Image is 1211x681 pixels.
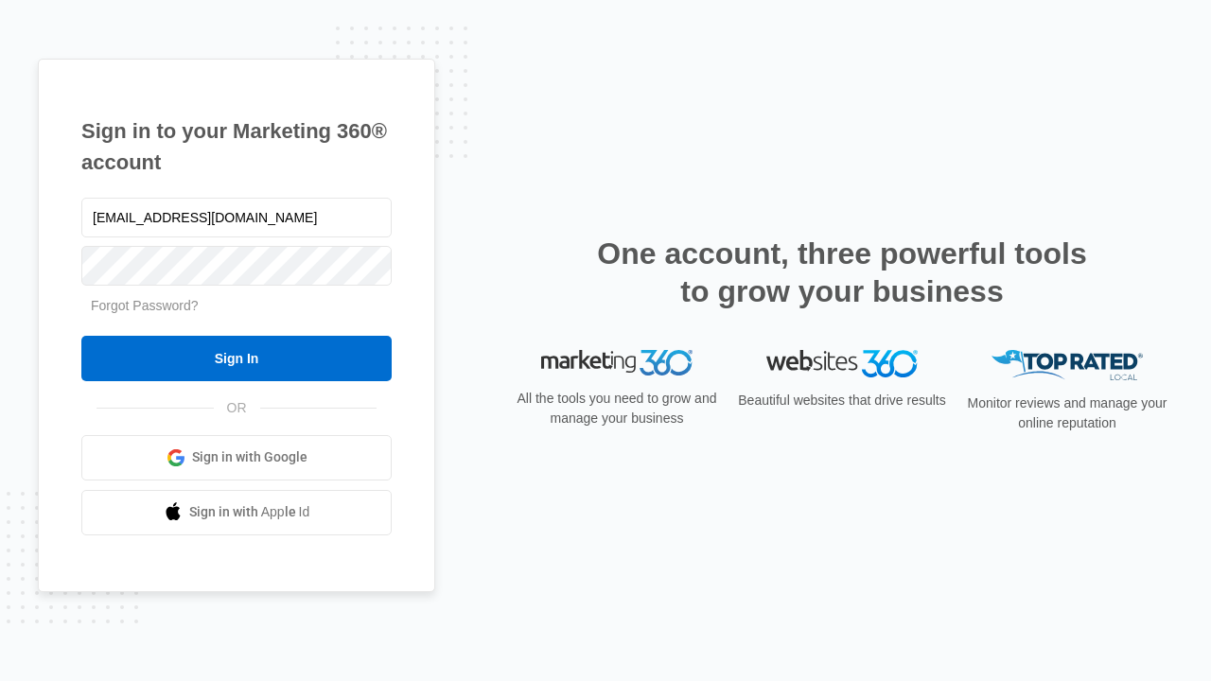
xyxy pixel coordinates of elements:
[81,490,392,535] a: Sign in with Apple Id
[91,298,199,313] a: Forgot Password?
[591,235,1093,310] h2: One account, three powerful tools to grow your business
[766,350,918,377] img: Websites 360
[81,115,392,178] h1: Sign in to your Marketing 360® account
[961,393,1173,433] p: Monitor reviews and manage your online reputation
[189,502,310,522] span: Sign in with Apple Id
[81,198,392,237] input: Email
[81,435,392,480] a: Sign in with Google
[992,350,1143,381] img: Top Rated Local
[736,391,948,410] p: Beautiful websites that drive results
[214,398,260,418] span: OR
[81,336,392,381] input: Sign In
[511,389,723,428] p: All the tools you need to grow and manage your business
[541,350,693,376] img: Marketing 360
[192,447,307,467] span: Sign in with Google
